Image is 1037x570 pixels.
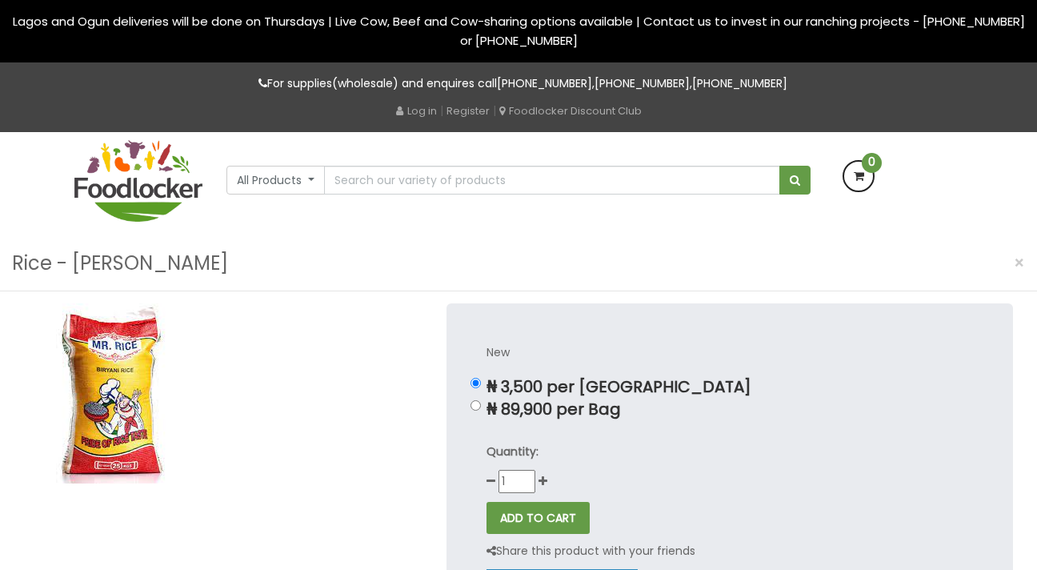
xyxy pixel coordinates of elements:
button: All Products [226,166,325,195]
a: Foodlocker Discount Club [499,103,642,118]
span: × [1014,251,1025,275]
a: Log in [396,103,437,118]
button: Close [1006,247,1033,279]
img: Rice - Mr. Rice [24,303,204,484]
span: 0 [862,153,882,173]
span: Lagos and Ogun deliveries will be done on Thursdays | Live Cow, Beef and Cow-sharing options avai... [13,13,1025,49]
input: ₦ 3,500 per [GEOGRAPHIC_DATA] [470,378,481,388]
p: New [486,343,974,362]
p: ₦ 3,500 per [GEOGRAPHIC_DATA] [486,378,974,396]
p: Share this product with your friends [486,542,695,560]
span: | [440,102,443,118]
a: [PHONE_NUMBER] [692,75,787,91]
p: For supplies(wholesale) and enquires call , , [74,74,963,93]
a: [PHONE_NUMBER] [595,75,690,91]
input: Search our variety of products [324,166,780,195]
a: Register [446,103,490,118]
h3: Rice - [PERSON_NAME] [12,248,228,279]
img: FoodLocker [74,140,202,222]
span: | [493,102,496,118]
a: [PHONE_NUMBER] [497,75,592,91]
input: ₦ 89,900 per Bag [470,400,481,411]
strong: Quantity: [486,444,539,460]
p: ₦ 89,900 per Bag [486,400,974,419]
button: ADD TO CART [486,502,590,534]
